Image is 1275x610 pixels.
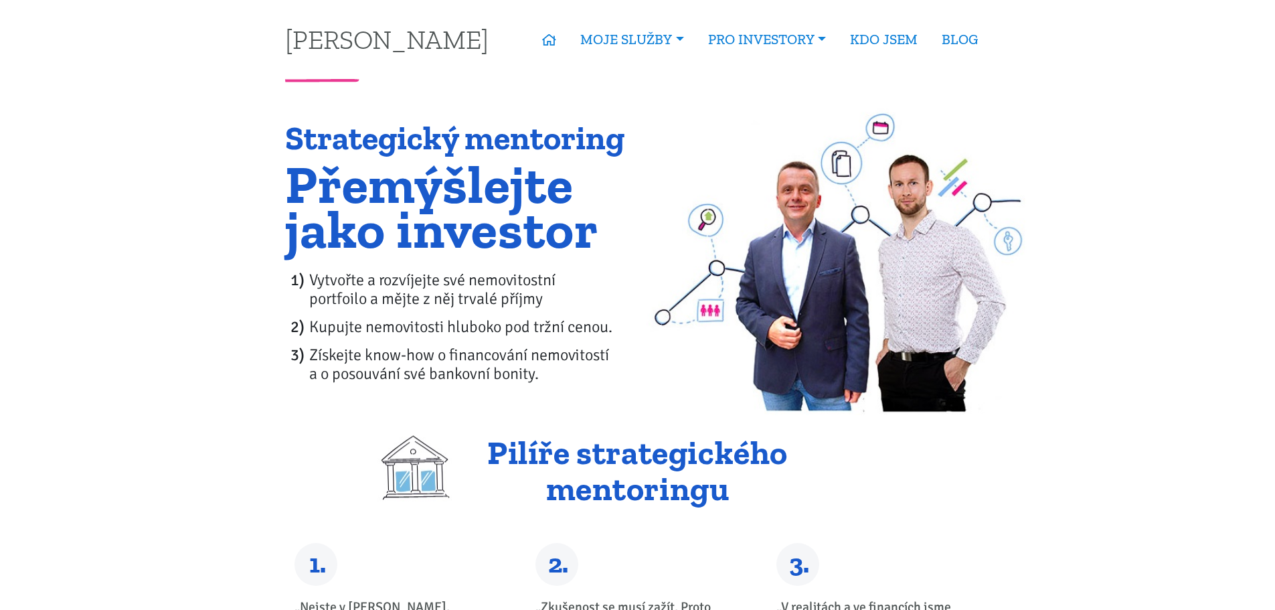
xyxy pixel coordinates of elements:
h2: Pilíře strategického mentoringu [285,435,990,507]
div: 2. [535,543,578,586]
h1: Přemýšlejte jako investor [285,162,628,252]
div: 1. [294,543,337,586]
li: Kupujte nemovitosti hluboko pod tržní cenou. [309,317,628,336]
div: 3. [776,543,819,586]
a: [PERSON_NAME] [285,26,489,52]
a: PRO INVESTORY [696,24,838,55]
li: Vytvořte a rozvíjejte své nemovitostní portfoilo a mějte z něj trvalé příjmy [309,271,628,308]
h1: Strategický mentoring [285,121,628,157]
a: KDO JSEM [838,24,930,55]
a: BLOG [930,24,990,55]
li: Získejte know-how o financování nemovitostí a o posouvání své bankovní bonity. [309,346,628,383]
a: MOJE SLUŽBY [568,24,695,55]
